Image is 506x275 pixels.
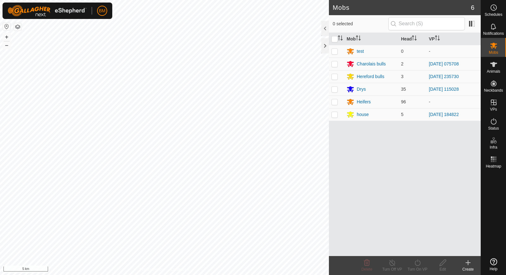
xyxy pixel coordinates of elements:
[486,164,501,168] span: Heatmap
[484,13,502,16] span: Schedules
[412,36,417,41] p-sorticon: Activate to sort
[3,23,10,30] button: Reset Map
[357,61,386,67] div: Charolais bulls
[356,36,361,41] p-sorticon: Activate to sort
[490,107,497,111] span: VPs
[99,8,106,14] span: BM
[3,33,10,41] button: +
[338,36,343,41] p-sorticon: Activate to sort
[333,21,388,27] span: 0 selected
[361,267,373,272] span: Delete
[426,33,481,45] th: VP
[379,266,405,272] div: Turn Off VP
[429,112,459,117] a: [DATE] 184822
[401,99,406,104] span: 96
[401,49,404,54] span: 0
[429,87,459,92] a: [DATE] 115028
[357,73,384,80] div: Hereford bulls
[401,112,404,117] span: 5
[333,4,471,11] h2: Mobs
[429,61,459,66] a: [DATE] 075708
[14,23,22,31] button: Map Layers
[401,87,406,92] span: 35
[487,70,500,73] span: Animals
[401,61,404,66] span: 2
[489,51,498,54] span: Mobs
[430,266,455,272] div: Edit
[405,266,430,272] div: Turn On VP
[490,267,497,271] span: Help
[481,256,506,273] a: Help
[8,5,87,16] img: Gallagher Logo
[429,74,459,79] a: [DATE] 235730
[171,267,189,272] a: Contact Us
[388,17,465,30] input: Search (S)
[426,95,481,108] td: -
[357,99,371,105] div: Heifers
[490,145,497,149] span: Infra
[455,266,481,272] div: Create
[483,32,504,35] span: Notifications
[426,45,481,58] td: -
[471,3,474,12] span: 6
[3,41,10,49] button: –
[398,33,426,45] th: Head
[401,74,404,79] span: 3
[484,89,503,92] span: Neckbands
[488,126,499,130] span: Status
[357,48,364,55] div: test
[357,86,366,93] div: Drys
[344,33,398,45] th: Mob
[139,267,163,272] a: Privacy Policy
[357,111,369,118] div: house
[435,36,440,41] p-sorticon: Activate to sort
